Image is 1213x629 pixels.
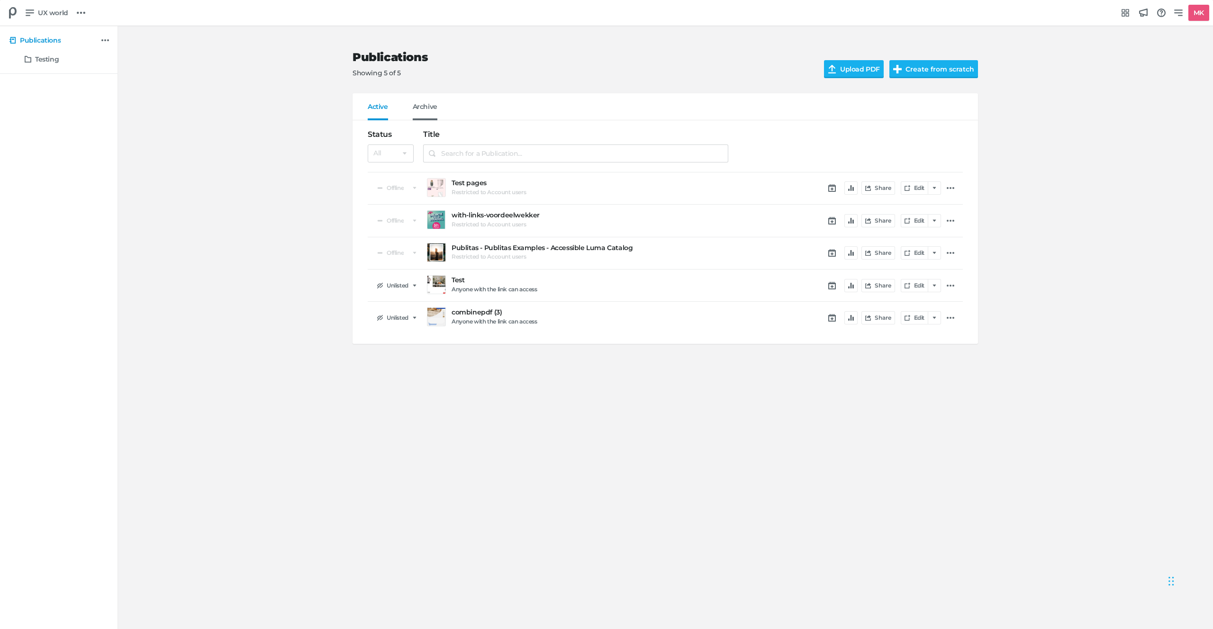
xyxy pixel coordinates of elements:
span: Unlisted [387,283,408,288]
a: Schedule Publication [826,247,838,259]
a: combinepdf (3) [452,308,728,316]
div: UX world [4,4,22,22]
a: Edit [901,246,928,260]
a: Preview [427,243,446,262]
button: Share [861,181,895,195]
a: Edit [901,214,928,227]
a: Schedule Publication [826,215,838,226]
h6: Anyone with the link can access [452,286,537,293]
a: Test pages [452,179,728,187]
a: Edit [901,181,928,195]
a: Preview [427,275,446,294]
p: Showing 5 of 5 [353,68,809,78]
h4: Status [368,130,414,139]
a: Preview [427,307,446,326]
a: Preview [427,178,446,197]
a: Additional actions... [945,280,956,291]
a: Additional actions... [945,247,956,259]
a: Publitas - Publitas Examples - Accessible Luma Catalog [452,244,728,252]
iframe: Chat Widget [1166,557,1213,603]
a: Testing [21,51,95,68]
span: Offline [387,185,404,191]
a: Archive [413,103,437,120]
a: Edit [901,279,928,292]
span: Offline [387,218,404,224]
h2: Publications [353,51,809,64]
button: Create from scratch [889,60,978,78]
label: Upload PDF [824,60,884,78]
h6: Restricted to Account users [452,221,526,228]
a: Publications [6,32,99,49]
span: Unlisted [387,315,408,321]
button: Share [861,214,895,227]
button: Share [861,279,895,292]
a: Additional actions... [945,182,956,194]
h4: Title [423,130,728,139]
input: Upload PDF [824,60,896,78]
span: Offline [387,250,404,256]
div: Drag [1168,567,1174,595]
a: Test [452,276,728,284]
a: Additional actions... [945,312,956,323]
a: Active [368,103,388,120]
a: Additional actions... [100,35,111,46]
a: Preview [427,210,446,229]
h5: Publications [20,36,61,45]
h5: Testing [35,55,59,63]
h6: Anyone with the link can access [452,318,537,325]
a: with-links-voordeelwekker [452,211,728,219]
h6: Restricted to Account users [452,189,526,196]
a: Integrations Hub [1117,5,1133,21]
a: Schedule Publication [826,280,838,291]
a: Edit [901,311,928,324]
a: Additional actions... [945,215,956,226]
span: UX world [38,8,68,18]
a: Schedule Publication [826,182,838,194]
h6: Restricted to Account users [452,253,526,260]
button: Share [861,246,895,260]
a: Schedule Publication [826,312,838,323]
h5: MK [1190,5,1208,21]
button: Share [861,311,895,324]
input: Search for a Publication... [423,144,728,162]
